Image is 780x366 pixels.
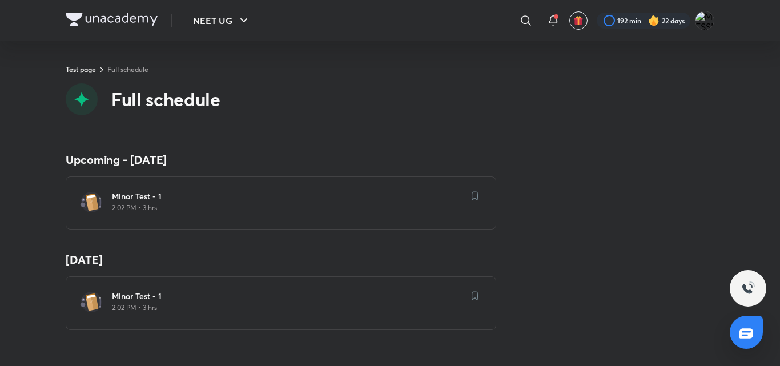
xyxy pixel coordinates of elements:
img: ttu [741,281,755,295]
img: avatar [573,15,584,26]
h2: Full schedule [111,88,220,111]
button: avatar [569,11,588,30]
a: Full schedule [107,65,148,74]
img: MESSI [695,11,714,30]
img: test [80,191,103,214]
h4: Upcoming - [DATE] [66,152,714,167]
a: Test page [66,65,96,74]
h6: Minor Test - 1 [112,291,464,302]
img: Company Logo [66,13,158,26]
a: Company Logo [66,13,158,29]
h4: [DATE] [66,252,714,267]
img: test [80,291,103,313]
p: 2:02 PM • 3 hrs [112,203,464,212]
button: NEET UG [186,9,258,32]
h6: Minor Test - 1 [112,191,464,202]
img: save [472,191,479,200]
p: 2:02 PM • 3 hrs [112,303,464,312]
img: streak [648,15,660,26]
img: save [472,291,479,300]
